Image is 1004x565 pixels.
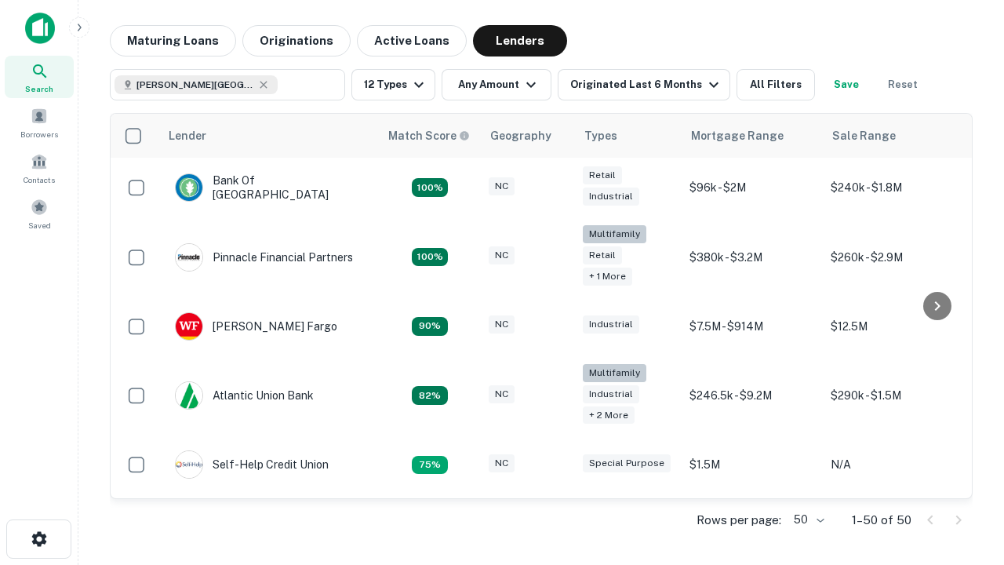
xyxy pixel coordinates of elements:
button: Originated Last 6 Months [558,69,730,100]
div: Bank Of [GEOGRAPHIC_DATA] [175,173,363,202]
td: $12.5M [823,297,964,356]
div: Lender [169,126,206,145]
button: Lenders [473,25,567,56]
div: Industrial [583,385,639,403]
span: Saved [28,219,51,231]
div: NC [489,315,515,334]
div: Self-help Credit Union [175,450,329,479]
button: Maturing Loans [110,25,236,56]
a: Borrowers [5,101,74,144]
div: Geography [490,126,551,145]
img: picture [176,174,202,201]
img: picture [176,313,202,340]
iframe: Chat Widget [926,389,1004,465]
button: Reset [878,69,928,100]
p: 1–50 of 50 [852,511,911,530]
div: Retail [583,246,622,264]
div: Matching Properties: 11, hasApolloMatch: undefined [412,386,448,405]
img: capitalize-icon.png [25,13,55,44]
td: $1.5M [682,435,823,494]
div: + 2 more [583,406,635,425]
div: + 1 more [583,268,632,286]
td: $96k - $2M [682,158,823,217]
button: All Filters [737,69,815,100]
span: Borrowers [20,128,58,140]
td: $380k - $3.2M [682,217,823,297]
td: N/A [823,435,964,494]
h6: Match Score [388,127,467,144]
img: picture [176,244,202,271]
div: Special Purpose [583,454,671,472]
div: NC [489,177,515,195]
td: $260k - $2.9M [823,217,964,297]
img: picture [176,451,202,478]
td: $246.5k - $9.2M [682,356,823,436]
div: NC [489,454,515,472]
div: Mortgage Range [691,126,784,145]
th: Capitalize uses an advanced AI algorithm to match your search with the best lender. The match sco... [379,114,481,158]
th: Lender [159,114,379,158]
div: Matching Properties: 14, hasApolloMatch: undefined [412,178,448,197]
th: Geography [481,114,575,158]
button: Save your search to get updates of matches that match your search criteria. [821,69,871,100]
button: Originations [242,25,351,56]
td: $290k - $1.5M [823,356,964,436]
div: Industrial [583,188,639,206]
span: Contacts [24,173,55,186]
div: Capitalize uses an advanced AI algorithm to match your search with the best lender. The match sco... [388,127,470,144]
td: $7.5M - $914M [682,297,823,356]
div: NC [489,385,515,403]
img: picture [176,382,202,409]
button: Active Loans [357,25,467,56]
span: Search [25,82,53,95]
div: Matching Properties: 24, hasApolloMatch: undefined [412,248,448,267]
div: Matching Properties: 12, hasApolloMatch: undefined [412,317,448,336]
div: Matching Properties: 10, hasApolloMatch: undefined [412,456,448,475]
td: $240k - $1.8M [823,158,964,217]
div: Originated Last 6 Months [570,75,723,94]
div: Multifamily [583,225,646,243]
span: [PERSON_NAME][GEOGRAPHIC_DATA], [GEOGRAPHIC_DATA] [136,78,254,92]
a: Search [5,56,74,98]
div: [PERSON_NAME] Fargo [175,312,337,341]
th: Types [575,114,682,158]
div: Industrial [583,315,639,334]
div: Atlantic Union Bank [175,381,314,410]
div: Types [584,126,617,145]
div: Pinnacle Financial Partners [175,243,353,272]
th: Mortgage Range [682,114,823,158]
div: 50 [788,508,827,531]
div: Sale Range [832,126,896,145]
div: Retail [583,166,622,184]
a: Contacts [5,147,74,189]
th: Sale Range [823,114,964,158]
div: NC [489,246,515,264]
button: Any Amount [442,69,551,100]
div: Multifamily [583,364,646,382]
p: Rows per page: [697,511,781,530]
button: 12 Types [351,69,435,100]
a: Saved [5,192,74,235]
